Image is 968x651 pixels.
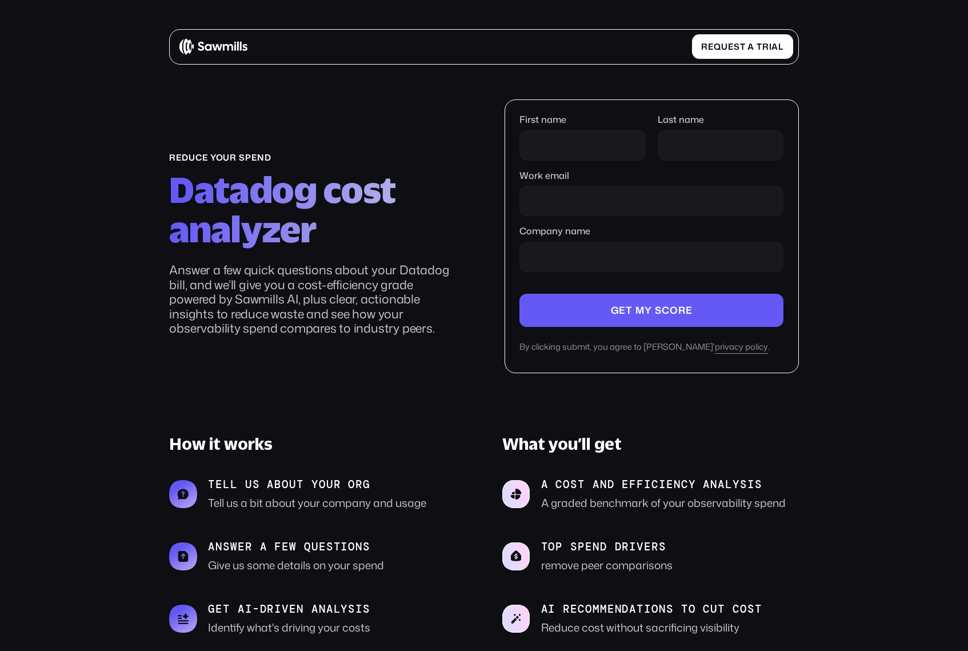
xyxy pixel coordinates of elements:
p: Reduce cost without sacrificing visibility [541,621,762,635]
span: e [728,42,734,52]
p: Answer a few quick questions about your Datadog bill, and we’ll give you a cost-efficiency grade ... [169,263,456,336]
form: Company name [519,114,783,353]
span: i [769,42,772,52]
a: privacy policy [715,342,768,354]
span: u [721,42,728,52]
h2: Datadog cost analyzer [169,170,456,249]
p: A cost and efficiency analysis [541,478,786,492]
div: By clicking submit, you agree to [PERSON_NAME]' . [519,342,783,354]
p: tell us about your org [208,478,426,492]
span: l [778,42,783,52]
p: Top Spend Drivers [541,541,673,554]
span: a [771,42,778,52]
p: AI recommendations to cut cost [541,603,762,616]
span: a [747,42,754,52]
h3: What you’ll get [502,434,799,454]
h3: How it works [169,434,466,454]
span: s [734,42,740,52]
span: q [714,42,721,52]
label: First name [519,114,645,125]
p: A graded benchmark of your observability spend [541,496,786,510]
p: answer a few questions [208,541,384,554]
label: Work email [519,170,783,181]
p: Give us some details on your spend [208,558,384,573]
span: e [708,42,714,52]
span: R [701,42,708,52]
span: t [740,42,746,52]
p: remove peer comparisons [541,558,673,573]
label: Last name [658,114,783,125]
p: Get AI-driven analysis [208,603,370,616]
span: t [757,42,762,52]
span: r [762,42,769,52]
p: Identify what's driving your costs [208,621,370,635]
div: reduce your spend [169,153,456,163]
label: Company name [519,226,783,237]
p: Tell us a bit about your company and usage [208,496,426,510]
a: Requestatrial [692,34,794,59]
